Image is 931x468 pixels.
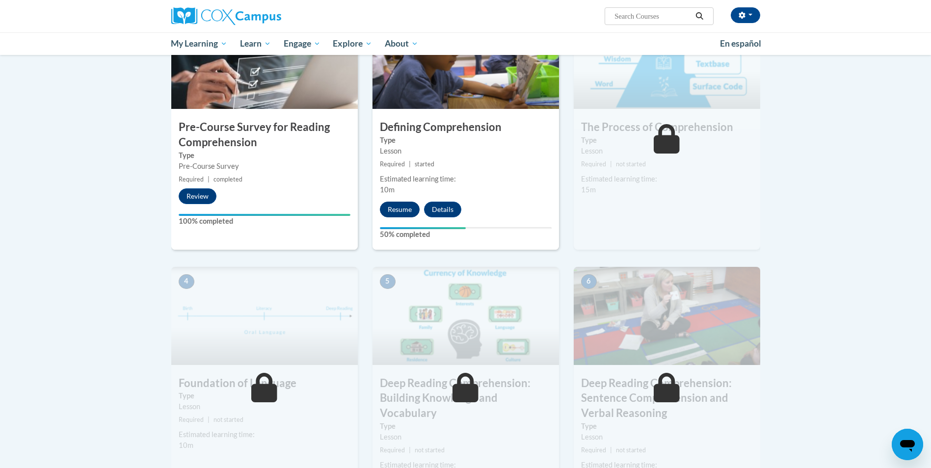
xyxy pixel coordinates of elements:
label: Type [581,135,753,146]
a: En español [714,33,768,54]
span: Engage [284,38,320,50]
a: Cox Campus [171,7,358,25]
button: Review [179,188,216,204]
div: Your progress [179,214,350,216]
span: started [415,160,434,168]
button: Details [424,202,461,217]
img: Course Image [372,11,559,109]
div: Lesson [179,401,350,412]
span: completed [213,176,242,183]
img: Course Image [171,11,358,109]
iframe: Button to launch messaging window [892,429,923,460]
span: Explore [333,38,372,50]
span: | [409,160,411,168]
div: Estimated learning time: [179,429,350,440]
a: Explore [326,32,378,55]
span: 6 [581,274,597,289]
h3: Foundation of Language [171,376,358,391]
div: Main menu [157,32,775,55]
span: 10m [380,185,395,194]
div: Your progress [380,227,466,229]
span: Learn [240,38,271,50]
span: En español [720,38,761,49]
span: 4 [179,274,194,289]
button: Resume [380,202,420,217]
span: 5 [380,274,396,289]
span: | [610,446,612,454]
span: not started [616,446,646,454]
span: Required [581,160,606,168]
img: Cox Campus [171,7,281,25]
h3: The Process of Comprehension [574,120,760,135]
span: not started [415,446,445,454]
div: Lesson [380,146,552,156]
button: Account Settings [731,7,760,23]
a: My Learning [165,32,234,55]
button: Search [692,10,707,22]
div: Pre-Course Survey [179,161,350,172]
span: | [208,416,210,423]
div: Lesson [581,146,753,156]
span: not started [616,160,646,168]
img: Course Image [574,267,760,365]
span: Required [179,416,204,423]
span: Required [581,446,606,454]
span: Required [179,176,204,183]
label: Type [581,421,753,432]
div: Estimated learning time: [380,174,552,184]
div: Estimated learning time: [581,174,753,184]
span: not started [213,416,243,423]
h3: Deep Reading Comprehension: Building Knowledge and Vocabulary [372,376,559,421]
span: | [610,160,612,168]
label: Type [179,150,350,161]
div: Lesson [581,432,753,442]
h3: Pre-Course Survey for Reading Comprehension [171,120,358,150]
a: Learn [234,32,277,55]
h3: Deep Reading Comprehension: Sentence Comprehension and Verbal Reasoning [574,376,760,421]
input: Search Courses [613,10,692,22]
img: Course Image [171,267,358,365]
span: 10m [179,441,193,449]
span: | [208,176,210,183]
a: About [378,32,425,55]
label: Type [380,135,552,146]
span: Required [380,160,405,168]
label: Type [179,390,350,401]
img: Course Image [574,11,760,109]
label: 50% completed [380,229,552,240]
a: Engage [277,32,327,55]
span: My Learning [171,38,227,50]
label: Type [380,421,552,432]
span: 15m [581,185,596,194]
span: About [385,38,418,50]
span: | [409,446,411,454]
h3: Defining Comprehension [372,120,559,135]
div: Lesson [380,432,552,442]
img: Course Image [372,267,559,365]
label: 100% completed [179,216,350,227]
span: Required [380,446,405,454]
